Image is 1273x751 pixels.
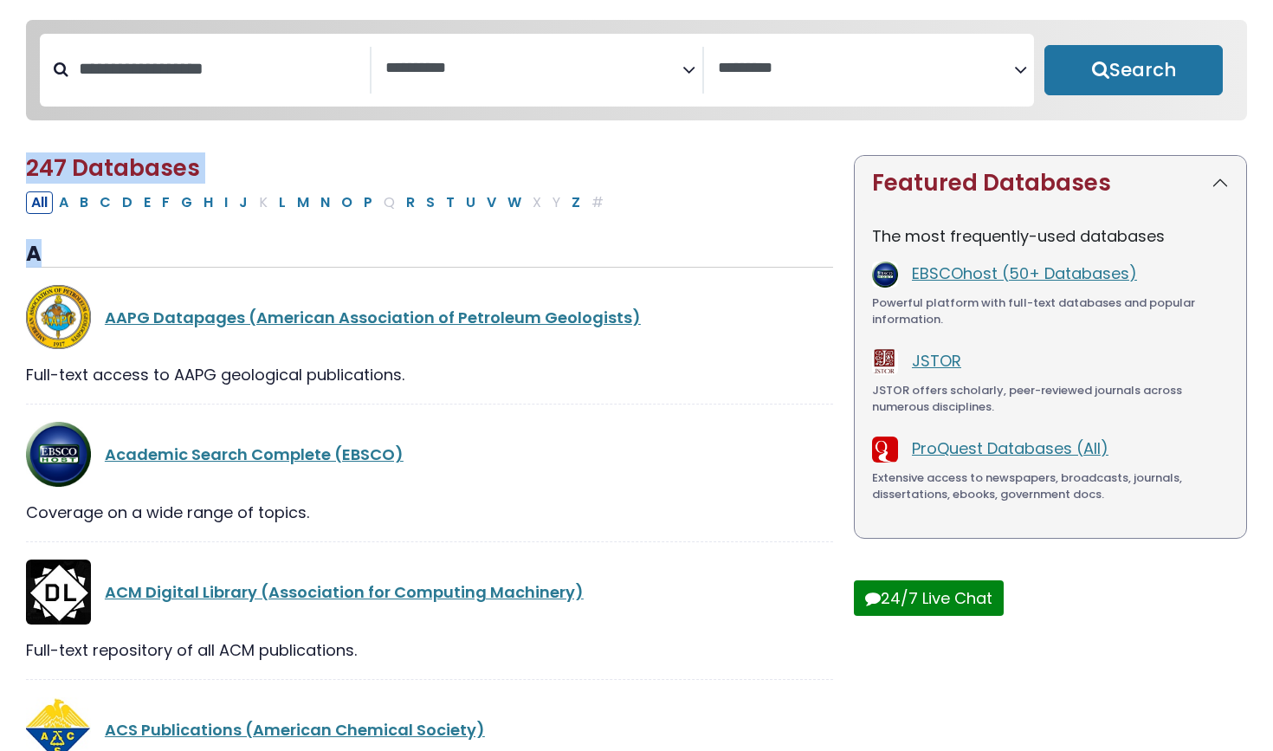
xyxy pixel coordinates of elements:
[105,719,485,741] a: ACS Publications (American Chemical Society)
[105,581,584,603] a: ACM Digital Library (Association for Computing Machinery)
[566,191,585,214] button: Filter Results Z
[481,191,501,214] button: Filter Results V
[872,469,1229,503] div: Extensive access to newspapers, broadcasts, journals, dissertations, ebooks, government docs.
[912,350,961,372] a: JSTOR
[336,191,358,214] button: Filter Results O
[441,191,460,214] button: Filter Results T
[872,382,1229,416] div: JSTOR offers scholarly, peer-reviewed journals across numerous disciplines.
[105,307,641,328] a: AAPG Datapages (American Association of Petroleum Geologists)
[26,191,53,214] button: All
[26,242,833,268] h3: A
[176,191,197,214] button: Filter Results G
[68,55,370,83] input: Search database by title or keyword
[1044,45,1223,95] button: Submit for Search Results
[872,295,1229,328] div: Powerful platform with full-text databases and popular information.
[26,152,200,184] span: 247 Databases
[461,191,481,214] button: Filter Results U
[872,224,1229,248] p: The most frequently-used databases
[234,191,253,214] button: Filter Results J
[502,191,527,214] button: Filter Results W
[401,191,420,214] button: Filter Results R
[315,191,335,214] button: Filter Results N
[26,191,611,212] div: Alpha-list to filter by first letter of database name
[26,501,833,524] div: Coverage on a wide range of topics.
[105,443,404,465] a: Academic Search Complete (EBSCO)
[94,191,116,214] button: Filter Results C
[198,191,218,214] button: Filter Results H
[292,191,314,214] button: Filter Results M
[117,191,138,214] button: Filter Results D
[219,191,233,214] button: Filter Results I
[855,156,1246,210] button: Featured Databases
[26,638,833,662] div: Full-text repository of all ACM publications.
[74,191,94,214] button: Filter Results B
[274,191,291,214] button: Filter Results L
[157,191,175,214] button: Filter Results F
[54,191,74,214] button: Filter Results A
[912,262,1137,284] a: EBSCOhost (50+ Databases)
[359,191,378,214] button: Filter Results P
[26,363,833,386] div: Full-text access to AAPG geological publications.
[385,60,682,78] textarea: Search
[421,191,440,214] button: Filter Results S
[26,20,1247,120] nav: Search filters
[139,191,156,214] button: Filter Results E
[854,580,1004,616] button: 24/7 Live Chat
[912,437,1108,459] a: ProQuest Databases (All)
[718,60,1014,78] textarea: Search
